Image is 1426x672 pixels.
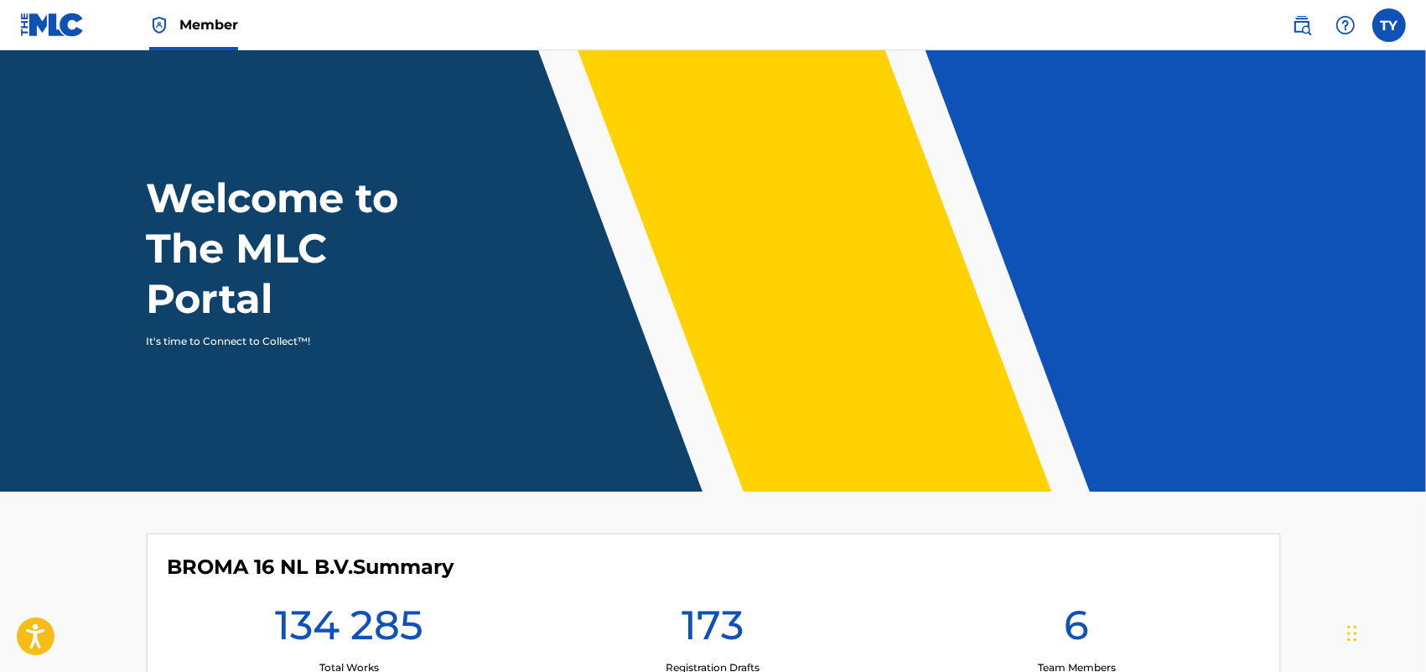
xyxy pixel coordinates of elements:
h1: 6 [1064,600,1089,660]
img: search [1292,15,1312,35]
img: MLC Logo [20,13,85,37]
iframe: Chat Widget [1342,591,1426,672]
h1: 173 [682,600,744,660]
div: Перетащить [1347,608,1357,659]
div: Help [1329,8,1362,42]
h4: BROMA 16 NL B.V. [168,555,454,580]
img: help [1335,15,1356,35]
a: Public Search [1285,8,1319,42]
h1: Welcome to The MLC Portal [147,173,460,324]
div: Виджет чата [1342,591,1426,672]
img: Top Rightsholder [149,15,169,35]
span: Member [179,15,238,34]
h1: 134 285 [275,600,423,660]
div: User Menu [1372,8,1406,42]
p: It's time to Connect to Collect™! [147,334,438,349]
